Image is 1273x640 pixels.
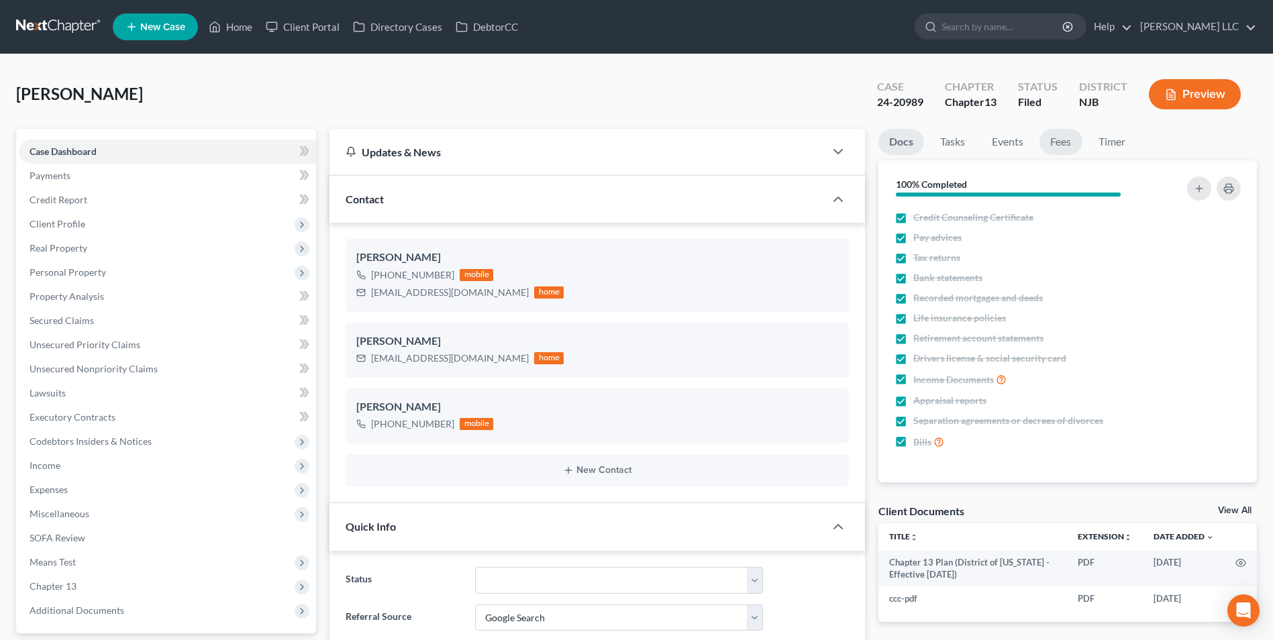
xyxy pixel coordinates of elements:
[1218,506,1252,515] a: View All
[19,357,316,381] a: Unsecured Nonpriority Claims
[1039,129,1082,155] a: Fees
[356,465,838,476] button: New Contact
[30,532,85,543] span: SOFA Review
[30,508,89,519] span: Miscellaneous
[913,251,960,264] span: Tax returns
[1087,15,1132,39] a: Help
[945,95,997,110] div: Chapter
[896,178,967,190] strong: 100% Completed
[1154,531,1214,541] a: Date Added expand_more
[1143,586,1225,610] td: [DATE]
[30,363,158,374] span: Unsecured Nonpriority Claims
[19,140,316,164] a: Case Dashboard
[460,269,493,281] div: mobile
[339,604,468,631] label: Referral Source
[878,586,1067,610] td: ccc-pdf
[929,129,976,155] a: Tasks
[371,268,454,282] div: [PHONE_NUMBER]
[913,211,1033,224] span: Credit Counseling Certificate
[346,15,449,39] a: Directory Cases
[140,22,185,32] span: New Case
[356,399,838,415] div: [PERSON_NAME]
[16,84,143,103] span: [PERSON_NAME]
[1067,550,1143,587] td: PDF
[19,164,316,188] a: Payments
[945,79,997,95] div: Chapter
[202,15,259,39] a: Home
[913,352,1066,365] span: Drivers license & social security card
[877,95,923,110] div: 24-20989
[1088,129,1136,155] a: Timer
[30,556,76,568] span: Means Test
[371,286,529,299] div: [EMAIL_ADDRESS][DOMAIN_NAME]
[19,284,316,309] a: Property Analysis
[889,531,918,541] a: Titleunfold_more
[1018,95,1058,110] div: Filed
[30,290,104,302] span: Property Analysis
[19,405,316,429] a: Executory Contracts
[1079,95,1127,110] div: NJB
[913,311,1006,325] span: Life insurance policies
[30,315,94,326] span: Secured Claims
[1227,594,1260,627] div: Open Intercom Messenger
[30,604,124,616] span: Additional Documents
[30,387,66,398] span: Lawsuits
[1067,586,1143,610] td: PDF
[30,435,152,447] span: Codebtors Insiders & Notices
[30,218,85,229] span: Client Profile
[1018,79,1058,95] div: Status
[30,484,68,495] span: Expenses
[913,435,931,449] span: Bills
[19,333,316,357] a: Unsecured Priority Claims
[1206,533,1214,541] i: expand_more
[878,504,964,518] div: Client Documents
[1133,15,1256,39] a: [PERSON_NAME] LLC
[534,352,564,364] div: home
[30,411,115,423] span: Executory Contracts
[346,193,384,205] span: Contact
[30,580,77,592] span: Chapter 13
[30,170,70,181] span: Payments
[913,271,982,284] span: Bank statements
[910,533,918,541] i: unfold_more
[1079,79,1127,95] div: District
[878,550,1067,587] td: Chapter 13 Plan (District of [US_STATE] - Effective [DATE])
[913,414,1103,427] span: Separation agreements or decrees of divorces
[878,129,924,155] a: Docs
[356,250,838,266] div: [PERSON_NAME]
[19,188,316,212] a: Credit Report
[30,339,140,350] span: Unsecured Priority Claims
[1149,79,1241,109] button: Preview
[913,291,1043,305] span: Recorded mortgages and deeds
[19,526,316,550] a: SOFA Review
[371,417,454,431] div: [PHONE_NUMBER]
[346,520,396,533] span: Quick Info
[30,146,97,157] span: Case Dashboard
[30,242,87,254] span: Real Property
[1124,533,1132,541] i: unfold_more
[19,381,316,405] a: Lawsuits
[371,352,529,365] div: [EMAIL_ADDRESS][DOMAIN_NAME]
[913,331,1043,345] span: Retirement account statements
[877,79,923,95] div: Case
[346,145,809,159] div: Updates & News
[913,231,962,244] span: Pay advices
[984,95,997,108] span: 13
[30,194,87,205] span: Credit Report
[981,129,1034,155] a: Events
[1143,550,1225,587] td: [DATE]
[913,373,994,386] span: Income Documents
[460,418,493,430] div: mobile
[30,266,106,278] span: Personal Property
[339,567,468,594] label: Status
[913,394,986,407] span: Appraisal reports
[356,333,838,350] div: [PERSON_NAME]
[30,460,60,471] span: Income
[1078,531,1132,541] a: Extensionunfold_more
[534,286,564,299] div: home
[259,15,346,39] a: Client Portal
[449,15,525,39] a: DebtorCC
[19,309,316,333] a: Secured Claims
[941,14,1064,39] input: Search by name...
